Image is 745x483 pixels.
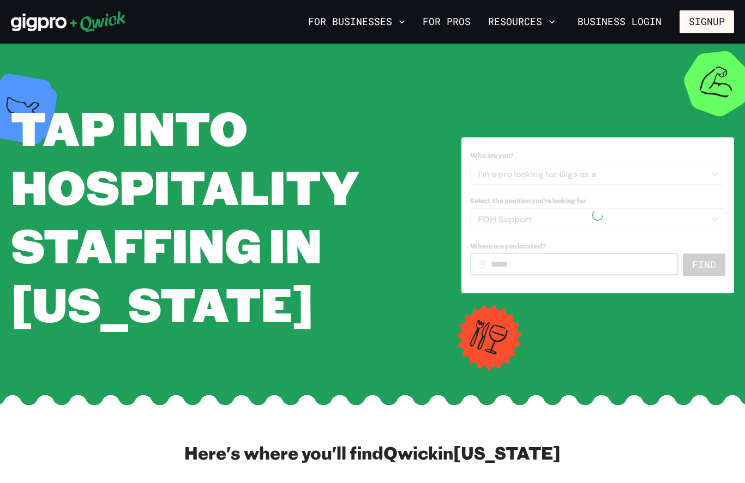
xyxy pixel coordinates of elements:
[184,442,561,463] h2: Here's where you'll find Qwick in [US_STATE]
[418,13,475,31] a: For Pros
[484,13,560,31] button: Resources
[568,10,671,33] a: Business Login
[11,96,359,335] span: Tap into Hospitality Staffing in [US_STATE]
[304,13,410,31] button: For Businesses
[680,10,734,33] button: Signup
